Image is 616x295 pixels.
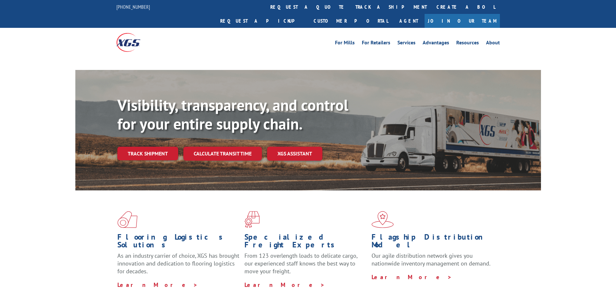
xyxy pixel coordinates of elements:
[372,211,394,228] img: xgs-icon-flagship-distribution-model-red
[335,40,355,47] a: For Mills
[397,40,416,47] a: Services
[425,14,500,28] a: Join Our Team
[117,147,178,160] a: Track shipment
[116,4,150,10] a: [PHONE_NUMBER]
[486,40,500,47] a: About
[117,95,348,134] b: Visibility, transparency, and control for your entire supply chain.
[309,14,393,28] a: Customer Portal
[244,211,260,228] img: xgs-icon-focused-on-flooring-red
[215,14,309,28] a: Request a pickup
[244,233,367,252] h1: Specialized Freight Experts
[244,281,325,289] a: Learn More >
[117,211,137,228] img: xgs-icon-total-supply-chain-intelligence-red
[372,233,494,252] h1: Flagship Distribution Model
[372,252,491,267] span: Our agile distribution network gives you nationwide inventory management on demand.
[244,252,367,281] p: From 123 overlength loads to delicate cargo, our experienced staff knows the best way to move you...
[117,281,198,289] a: Learn More >
[393,14,425,28] a: Agent
[267,147,322,161] a: XGS ASSISTANT
[183,147,262,161] a: Calculate transit time
[372,273,452,281] a: Learn More >
[362,40,390,47] a: For Retailers
[117,233,240,252] h1: Flooring Logistics Solutions
[456,40,479,47] a: Resources
[117,252,239,275] span: As an industry carrier of choice, XGS has brought innovation and dedication to flooring logistics...
[423,40,449,47] a: Advantages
